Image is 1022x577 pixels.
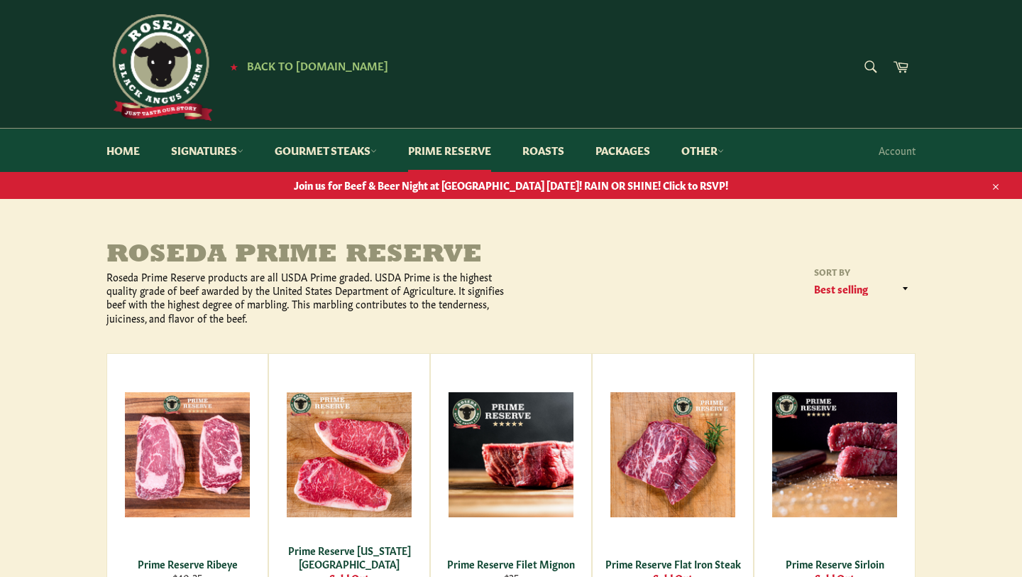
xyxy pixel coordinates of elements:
a: Home [92,129,154,172]
img: Prime Reserve Ribeye [125,392,250,517]
img: Roseda Beef [106,14,213,121]
img: Prime Reserve Filet Mignon [449,392,573,517]
a: Signatures [157,129,258,172]
a: ★ Back to [DOMAIN_NAME] [223,60,388,72]
div: Prime Reserve Flat Iron Steak [602,557,744,571]
a: Account [872,129,923,171]
a: Prime Reserve [394,129,505,172]
span: Back to [DOMAIN_NAME] [247,58,388,72]
h1: Roseda Prime Reserve [106,242,511,270]
label: Sort by [809,266,916,278]
a: Gourmet Steaks [260,129,391,172]
span: ★ [230,60,238,72]
p: Roseda Prime Reserve products are all USDA Prime graded. USDA Prime is the highest quality grade ... [106,270,511,325]
img: Prime Reserve New York Strip [287,392,412,517]
img: Prime Reserve Sirloin [772,392,897,517]
a: Other [667,129,738,172]
img: Prime Reserve Flat Iron Steak [610,392,735,517]
div: Prime Reserve Sirloin [764,557,906,571]
div: Prime Reserve Ribeye [116,557,259,571]
a: Roasts [508,129,578,172]
a: Packages [581,129,664,172]
div: Prime Reserve Filet Mignon [440,557,583,571]
div: Prime Reserve [US_STATE][GEOGRAPHIC_DATA] [278,544,421,571]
